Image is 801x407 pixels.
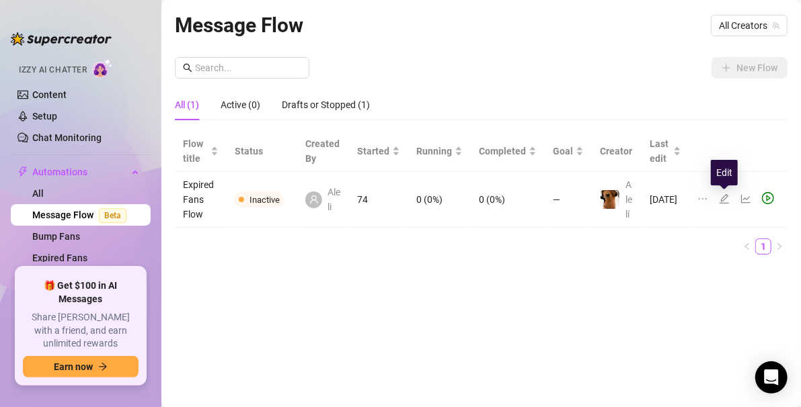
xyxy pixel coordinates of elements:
[23,356,139,377] button: Earn nowarrow-right
[408,131,471,172] th: Running
[328,185,341,214] span: Aleli
[650,136,671,166] span: Last edit
[183,136,208,166] span: Flow title
[175,172,227,228] td: Expired Fans Flow
[250,195,280,205] span: Inactive
[625,179,632,220] span: Alelí
[32,188,44,199] a: All
[762,192,774,204] span: play-circle
[221,97,260,112] div: Active (0)
[297,131,349,172] th: Created By
[32,231,80,242] a: Bump Fans
[743,242,751,251] span: left
[719,15,779,36] span: All Creators
[712,57,788,79] button: New Flow
[32,89,67,100] a: Content
[471,131,545,172] th: Completed
[755,361,788,394] div: Open Intercom Messenger
[98,362,108,371] span: arrow-right
[99,208,126,223] span: Beta
[408,172,471,228] td: 0 (0%)
[771,238,788,255] li: Next Page
[309,195,319,204] span: user
[755,238,771,255] li: 1
[32,253,87,263] a: Expired Fans
[719,193,730,204] span: edit
[349,131,408,172] th: Started
[771,238,788,255] button: right
[175,97,199,112] div: All (1)
[282,97,370,112] div: Drafts or Stopped (1)
[601,190,619,209] img: Alelí
[553,144,573,159] span: Goal
[23,279,139,306] span: 🎁 Get $100 in AI Messages
[739,238,755,255] li: Previous Page
[195,60,301,75] input: Search...
[592,131,642,172] th: Creator
[175,131,227,172] th: Flow title
[416,144,452,159] span: Running
[642,131,689,172] th: Last edit
[775,242,784,251] span: right
[19,64,87,77] span: Izzy AI Chatter
[471,172,545,228] td: 0 (0%)
[54,361,93,372] span: Earn now
[32,132,102,143] a: Chat Monitoring
[183,63,192,73] span: search
[23,311,139,351] span: Share [PERSON_NAME] with a friend, and earn unlimited rewards
[739,238,755,255] button: left
[479,144,526,159] span: Completed
[32,161,128,183] span: Automations
[32,210,132,220] a: Message FlowBeta
[697,193,708,204] span: ellipsis
[92,58,113,78] img: AI Chatter
[772,21,780,30] span: team
[357,144,389,159] span: Started
[756,239,771,254] a: 1
[349,172,408,228] td: 74
[711,160,738,185] div: Edit
[227,131,297,172] th: Status
[32,111,57,122] a: Setup
[545,172,592,228] td: —
[175,9,303,41] article: Message Flow
[642,172,689,228] td: [DATE]
[740,193,751,204] span: line-chart
[545,131,592,172] th: Goal
[17,167,28,177] span: thunderbolt
[11,32,112,46] img: logo-BBDzfeDw.svg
